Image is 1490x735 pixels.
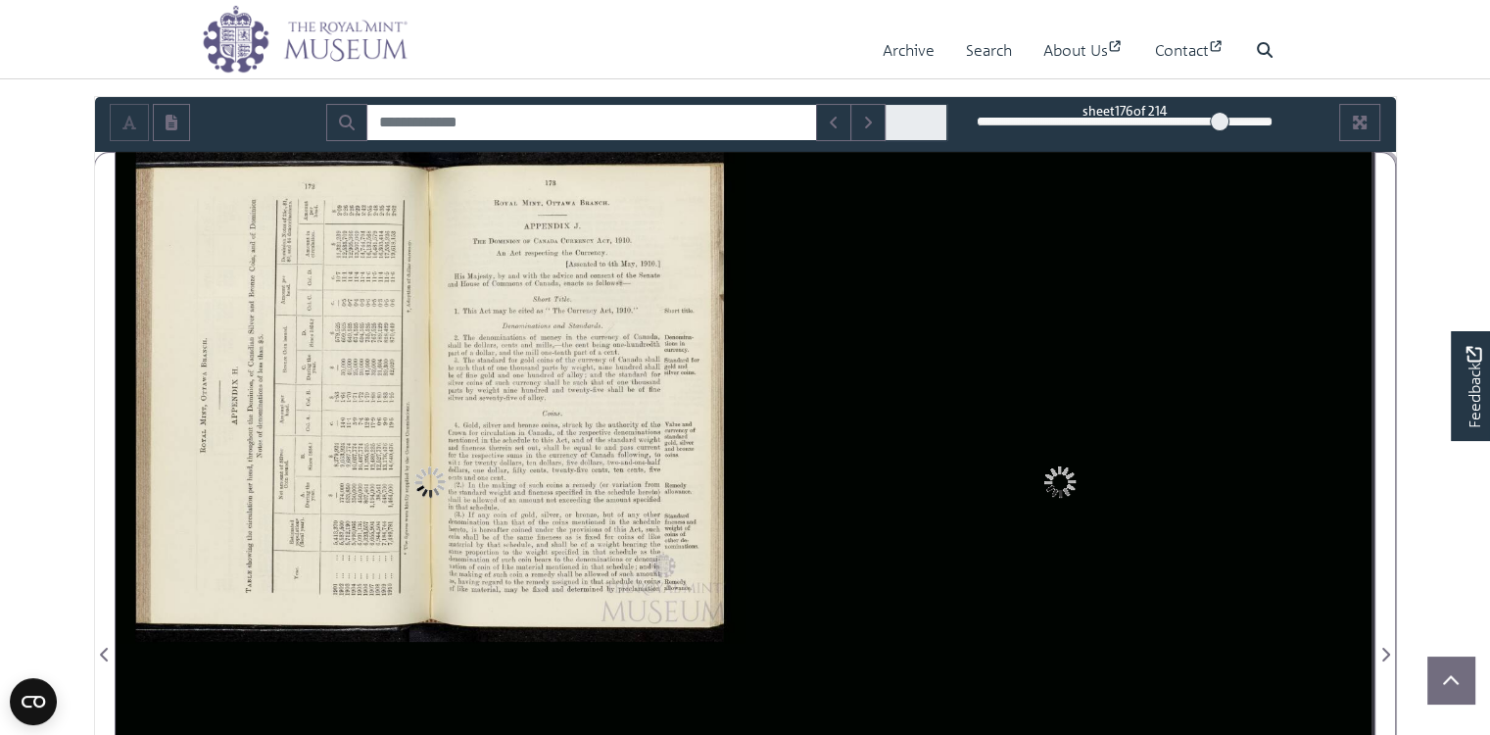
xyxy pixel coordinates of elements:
[1155,23,1225,78] a: Contact
[10,678,57,725] button: Open CMP widget
[816,104,851,141] button: Previous Match
[1339,104,1380,141] button: Full screen mode
[326,104,367,141] button: Search
[977,101,1273,120] div: sheet of 214
[850,104,886,141] button: Next Match
[110,104,149,141] button: Toggle text selection (Alt+T)
[1462,346,1485,427] span: Feedback
[202,5,408,73] img: logo_wide.png
[366,104,817,141] input: Search for
[883,23,935,78] a: Archive
[1427,657,1474,704] button: Scroll to top
[1115,102,1133,119] span: 176
[1043,23,1124,78] a: About Us
[1451,331,1490,441] a: Would you like to provide feedback?
[153,104,190,141] button: Open transcription window
[966,23,1012,78] a: Search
